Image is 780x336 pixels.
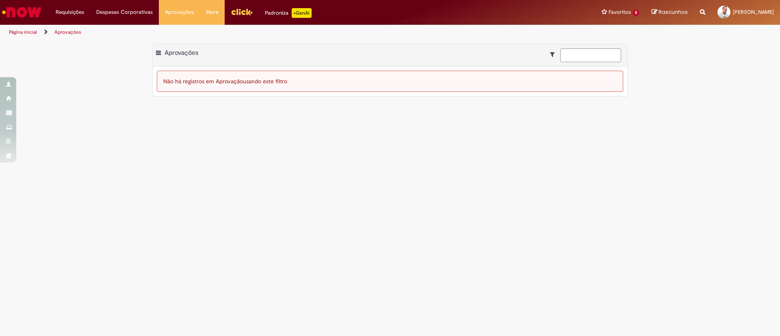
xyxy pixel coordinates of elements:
[609,8,631,16] span: Favoritos
[652,9,688,16] a: Rascunhos
[56,8,84,16] span: Requisições
[633,9,639,16] span: 5
[733,9,774,15] span: [PERSON_NAME]
[165,49,198,57] span: Aprovações
[231,6,253,18] img: click_logo_yellow_360x200.png
[157,71,623,92] div: Não há registros em Aprovação
[54,29,81,35] a: Aprovações
[243,78,287,85] span: usando este filtro
[206,8,219,16] span: More
[659,8,688,16] span: Rascunhos
[550,52,559,57] i: Mostrar filtros para: Suas Solicitações
[6,25,514,40] ul: Trilhas de página
[265,8,312,18] div: Padroniza
[292,8,312,18] p: +GenAi
[165,8,194,16] span: Aprovações
[9,29,37,35] a: Página inicial
[96,8,153,16] span: Despesas Corporativas
[1,4,43,20] img: ServiceNow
